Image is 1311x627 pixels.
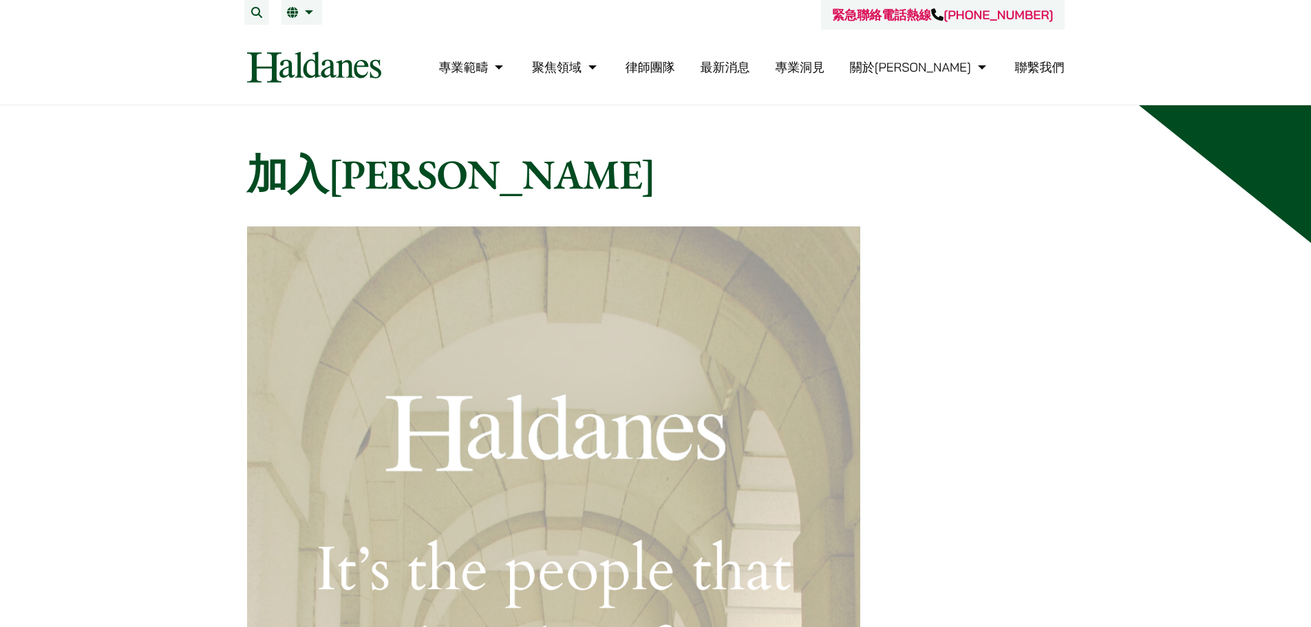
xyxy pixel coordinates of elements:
[832,7,1053,23] a: 緊急聯絡電話熱線[PHONE_NUMBER]
[700,59,749,75] a: 最新消息
[626,59,675,75] a: 律師團隊
[438,59,507,75] a: 專業範疇
[247,149,1065,199] h1: 加入[PERSON_NAME]
[1015,59,1065,75] a: 聯繫我們
[850,59,990,75] a: 關於何敦
[532,59,600,75] a: 聚焦領域
[247,52,381,83] img: Logo of Haldanes
[775,59,824,75] a: 專業洞見
[287,7,317,18] a: 繁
